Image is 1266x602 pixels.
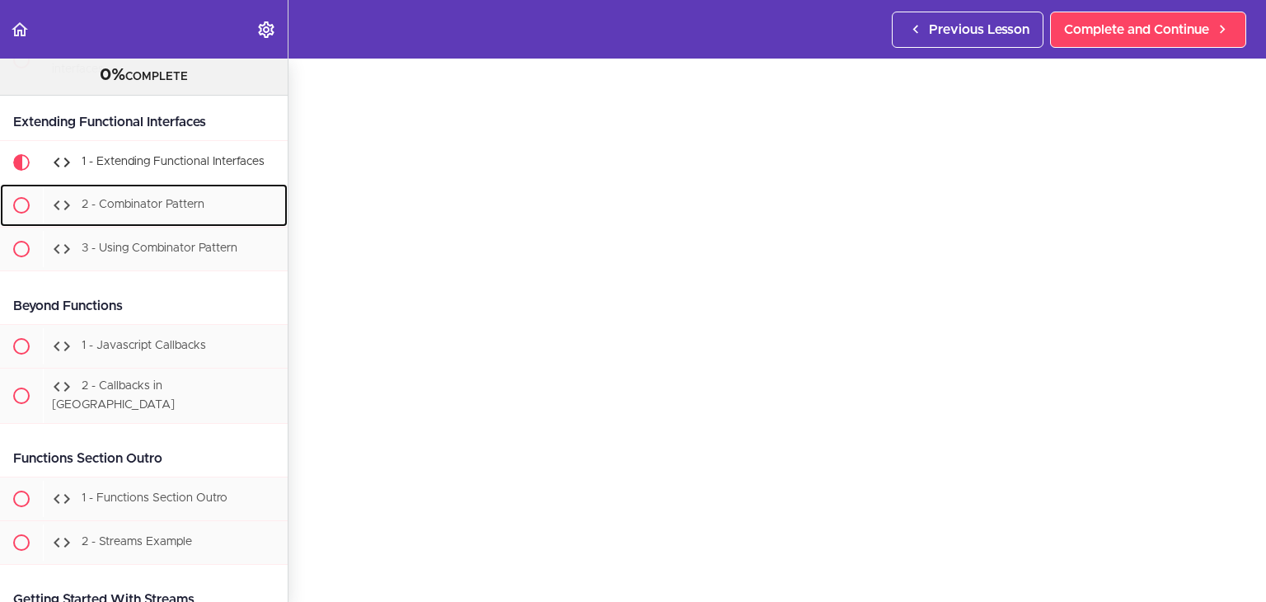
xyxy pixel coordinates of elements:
svg: Back to course curriculum [10,20,30,40]
a: Previous Lesson [892,12,1043,48]
span: 1 - Javascript Callbacks [82,341,206,352]
span: 3 - Using Combinator Pattern [82,243,237,255]
span: Previous Lesson [929,20,1029,40]
span: 1 - Functions Section Outro [82,492,227,504]
svg: Settings Menu [256,20,276,40]
span: 2 - Streams Example [82,536,192,548]
a: Complete and Continue [1050,12,1246,48]
div: COMPLETE [21,65,267,87]
span: 1 - Extending Functional Interfaces [82,157,265,168]
span: 0% [100,67,125,83]
span: 2 - Combinator Pattern [82,200,204,211]
span: 2 - Callbacks in [GEOGRAPHIC_DATA] [52,381,175,412]
span: Complete and Continue [1064,20,1209,40]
